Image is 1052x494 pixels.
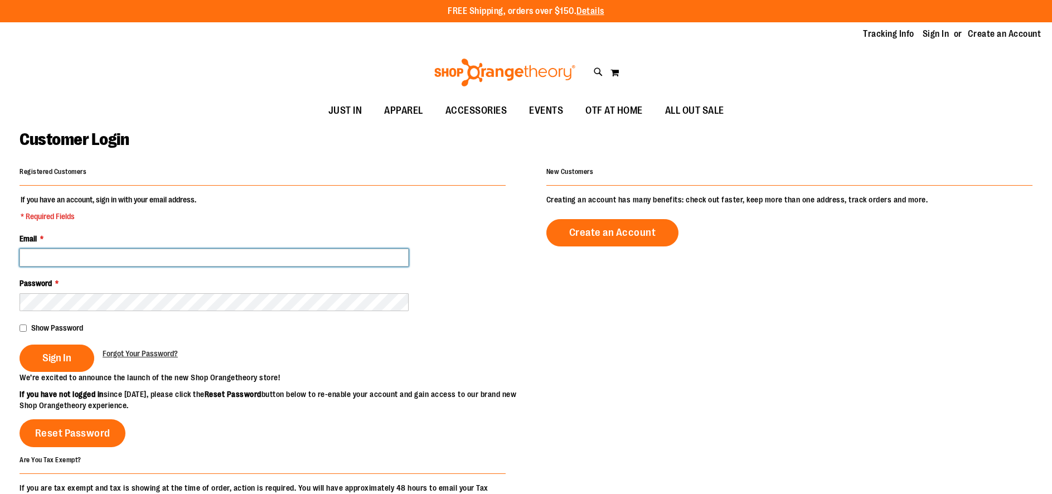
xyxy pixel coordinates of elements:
[328,98,362,123] span: JUST IN
[585,98,643,123] span: OTF AT HOME
[529,98,563,123] span: EVENTS
[433,59,577,86] img: Shop Orangetheory
[445,98,507,123] span: ACCESSORIES
[569,226,656,239] span: Create an Account
[20,389,526,411] p: since [DATE], please click the button below to re-enable your account and gain access to our bran...
[21,211,196,222] span: * Required Fields
[20,345,94,372] button: Sign In
[20,194,197,222] legend: If you have an account, sign in with your email address.
[448,5,604,18] p: FREE Shipping, orders over $150.
[31,323,83,332] span: Show Password
[42,352,71,364] span: Sign In
[20,419,125,447] a: Reset Password
[546,168,594,176] strong: New Customers
[384,98,423,123] span: APPAREL
[576,6,604,16] a: Details
[968,28,1041,40] a: Create an Account
[20,372,526,383] p: We’re excited to announce the launch of the new Shop Orangetheory store!
[863,28,914,40] a: Tracking Info
[20,279,52,288] span: Password
[20,456,81,463] strong: Are You Tax Exempt?
[665,98,724,123] span: ALL OUT SALE
[546,194,1032,205] p: Creating an account has many benefits: check out faster, keep more than one address, track orders...
[20,390,104,399] strong: If you have not logged in
[20,234,37,243] span: Email
[546,219,679,246] a: Create an Account
[20,130,129,149] span: Customer Login
[103,348,178,359] a: Forgot Your Password?
[205,390,261,399] strong: Reset Password
[35,427,110,439] span: Reset Password
[20,168,86,176] strong: Registered Customers
[103,349,178,358] span: Forgot Your Password?
[923,28,949,40] a: Sign In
